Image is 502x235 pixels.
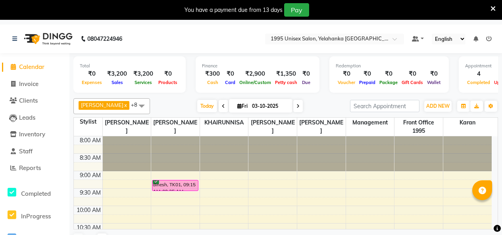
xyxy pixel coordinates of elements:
[200,118,248,128] span: KHAIRUNNISA
[202,69,223,78] div: ₹300
[78,136,102,145] div: 8:00 AM
[78,154,102,162] div: 8:30 AM
[130,69,156,78] div: ₹3,200
[443,118,492,128] span: karan
[78,189,102,197] div: 9:30 AM
[123,102,127,108] a: x
[377,80,400,85] span: Package
[2,130,67,139] a: Inventory
[237,69,273,78] div: ₹2,900
[87,28,122,50] b: 08047224946
[2,147,67,156] a: Staff
[19,130,45,138] span: Inventory
[20,28,75,50] img: logo
[248,118,297,136] span: [PERSON_NAME]
[151,118,200,136] span: [PERSON_NAME]
[80,63,179,69] div: Total
[110,80,125,85] span: Sales
[2,80,67,89] a: Invoice
[80,80,104,85] span: Expenses
[336,80,357,85] span: Voucher
[465,69,492,78] div: 4
[223,69,237,78] div: ₹0
[297,118,346,136] span: [PERSON_NAME]
[235,103,250,109] span: Fri
[156,80,179,85] span: Products
[205,80,220,85] span: Cash
[357,80,377,85] span: Prepaid
[152,180,198,191] div: dinesh, TK01, 09:15 AM-09:35 AM, Haircare - Hair Cut-(Men)
[2,113,67,122] a: Leads
[2,63,67,72] a: Calendar
[197,100,217,112] span: Today
[424,101,452,112] button: ADD NEW
[237,80,273,85] span: Online/Custom
[223,80,237,85] span: Card
[2,96,67,105] a: Clients
[2,164,67,173] a: Reports
[426,103,450,109] span: ADD NEW
[273,69,299,78] div: ₹1,350
[425,80,442,85] span: Wallet
[21,212,51,220] span: InProgress
[80,69,104,78] div: ₹0
[133,80,154,85] span: Services
[300,80,312,85] span: Due
[19,80,38,88] span: Invoice
[78,171,102,180] div: 9:00 AM
[465,80,492,85] span: Completed
[103,118,151,136] span: [PERSON_NAME]
[394,118,443,136] span: Front Office 1995
[250,100,289,112] input: 2025-10-03
[19,63,44,71] span: Calendar
[357,69,377,78] div: ₹0
[104,69,130,78] div: ₹3,200
[131,101,143,108] span: +8
[19,164,41,172] span: Reports
[19,97,38,104] span: Clients
[19,147,33,155] span: Staff
[185,6,283,14] div: You have a payment due from 13 days
[19,114,35,121] span: Leads
[74,118,102,126] div: Stylist
[81,102,123,108] span: [PERSON_NAME]
[299,69,313,78] div: ₹0
[336,69,357,78] div: ₹0
[284,3,309,17] button: Pay
[21,190,51,197] span: Completed
[400,80,425,85] span: Gift Cards
[156,69,179,78] div: ₹0
[346,118,394,128] span: Management
[75,206,102,214] div: 10:00 AM
[425,69,442,78] div: ₹0
[400,69,425,78] div: ₹0
[469,203,494,227] iframe: chat widget
[273,80,299,85] span: Petty cash
[75,224,102,232] div: 10:30 AM
[377,69,400,78] div: ₹0
[202,63,313,69] div: Finance
[336,63,442,69] div: Redemption
[350,100,419,112] input: Search Appointment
